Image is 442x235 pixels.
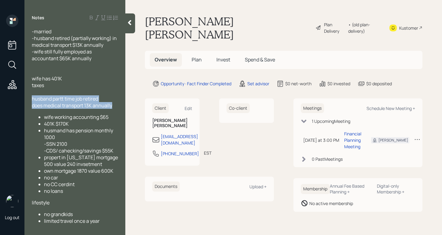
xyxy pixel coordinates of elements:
[44,218,100,224] span: limited travel once a year
[247,80,269,87] div: Set advisor
[192,56,202,63] span: Plan
[227,103,250,113] h6: Co-client
[161,80,231,87] div: Opportunity · Fact Finder Completed
[366,80,392,87] div: $0 deposited
[327,80,350,87] div: $0 invested
[6,195,18,207] img: retirable_logo.png
[155,56,177,63] span: Overview
[324,21,345,34] div: Plan Delivery
[399,25,418,31] div: Kustomer
[145,15,311,41] h1: [PERSON_NAME] [PERSON_NAME]
[44,154,119,167] span: propert in [US_STATE] mortgage 500 value 240 invsetment
[44,211,73,218] span: no grandkids
[330,183,372,195] div: Annual Fee Based Planning +
[32,15,44,21] label: Notes
[32,95,98,102] span: husband partt time job retired
[32,199,50,206] span: lifestyle
[185,105,192,111] div: Edit
[366,105,415,111] div: Schedule New Meeting +
[204,150,212,156] div: EST
[161,133,198,146] div: [EMAIL_ADDRESS][DOMAIN_NAME]
[44,114,109,120] span: wife working accounting $65
[152,103,169,113] h6: Client
[32,35,118,48] span: -husband retired (partially working) in medical transport $13K annually
[285,80,311,87] div: $0 net-worth
[32,48,93,62] span: -wife still fully employed as accountant $65K annually
[44,174,58,181] span: no car
[301,103,324,113] h6: Meetings
[32,28,51,35] span: -married
[152,182,180,192] h6: Documents
[312,118,350,124] div: 1 Upcoming Meeting
[216,56,230,63] span: Invest
[44,188,63,194] span: no loans
[32,102,112,109] span: does medical transport 13K annually
[301,184,330,194] h6: Membership
[44,181,75,188] span: no CC cerdint
[245,56,275,63] span: Spend & Save
[161,150,199,157] div: [PHONE_NUMBER]
[44,167,113,174] span: own mortgage 1870 value 600K
[377,183,415,195] div: Digital-only Membership +
[32,75,62,89] span: wife has 401K taxes
[378,138,408,143] div: [PERSON_NAME]
[348,21,381,34] div: • (old plan-delivery)
[249,184,267,189] div: Upload +
[44,127,114,154] span: husmand has pension monthly 1000 -SSN 2100 -CDS/ cahecking/savings $55K
[309,200,353,207] div: No active membership
[312,156,343,162] div: 0 Past Meeting s
[5,215,20,220] div: Log out
[344,130,361,150] div: Financial Planning Meeting
[44,120,69,127] span: 401K $170K
[303,137,339,143] div: [DATE] at 3:00 PM
[152,118,192,128] h6: [PERSON_NAME] [PERSON_NAME]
